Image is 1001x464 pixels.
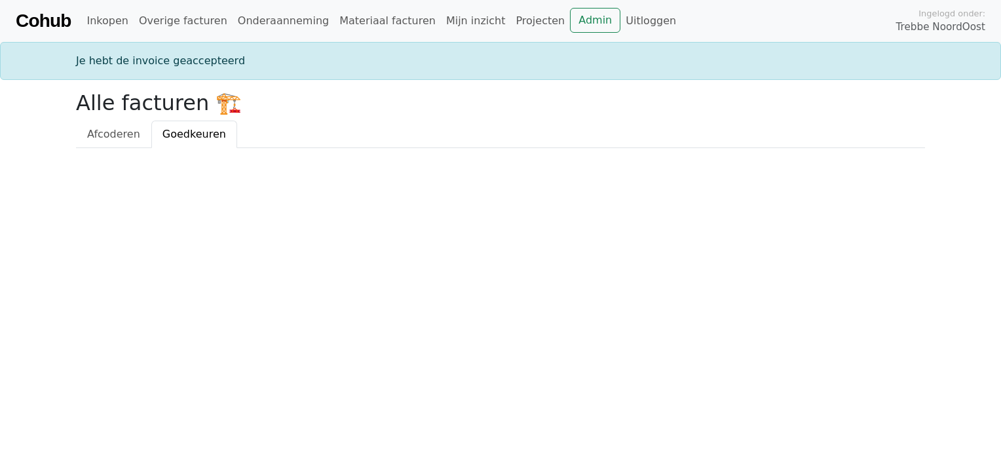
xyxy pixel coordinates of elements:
a: Inkopen [81,8,133,34]
a: Uitloggen [620,8,681,34]
span: Afcoderen [87,128,140,140]
a: Materiaal facturen [334,8,441,34]
a: Cohub [16,5,71,37]
span: Ingelogd onder: [918,7,985,20]
a: Onderaanneming [233,8,334,34]
a: Projecten [510,8,570,34]
a: Mijn inzicht [441,8,511,34]
a: Overige facturen [134,8,233,34]
div: Je hebt de invoice geaccepteerd [68,53,933,69]
span: Trebbe NoordOost [896,20,985,35]
a: Afcoderen [76,121,151,148]
span: Goedkeuren [162,128,226,140]
a: Admin [570,8,620,33]
h2: Alle facturen 🏗️ [76,90,925,115]
a: Goedkeuren [151,121,237,148]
